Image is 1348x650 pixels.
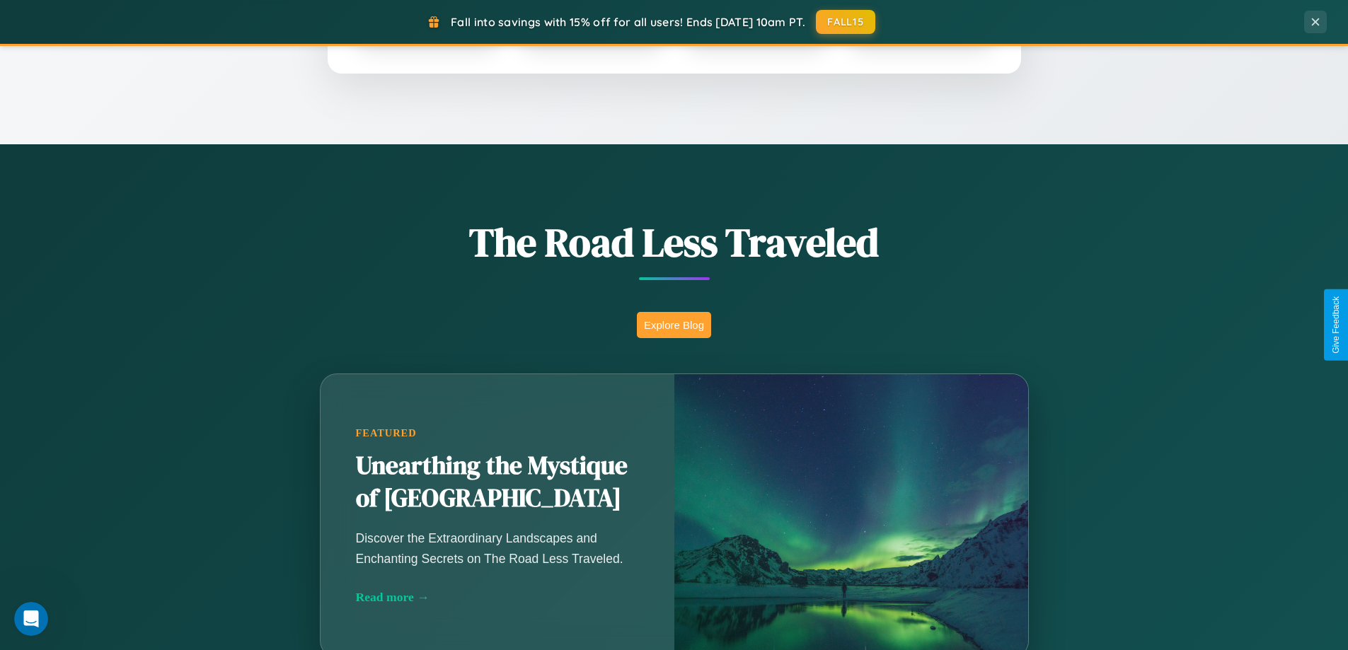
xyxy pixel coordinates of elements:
iframe: Intercom live chat [14,602,48,636]
div: Featured [356,427,639,439]
div: Read more → [356,590,639,605]
button: FALL15 [816,10,875,34]
div: Give Feedback [1331,296,1341,354]
p: Discover the Extraordinary Landscapes and Enchanting Secrets on The Road Less Traveled. [356,528,639,568]
button: Explore Blog [637,312,711,338]
h1: The Road Less Traveled [250,215,1099,269]
h2: Unearthing the Mystique of [GEOGRAPHIC_DATA] [356,450,639,515]
span: Fall into savings with 15% off for all users! Ends [DATE] 10am PT. [451,15,805,29]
